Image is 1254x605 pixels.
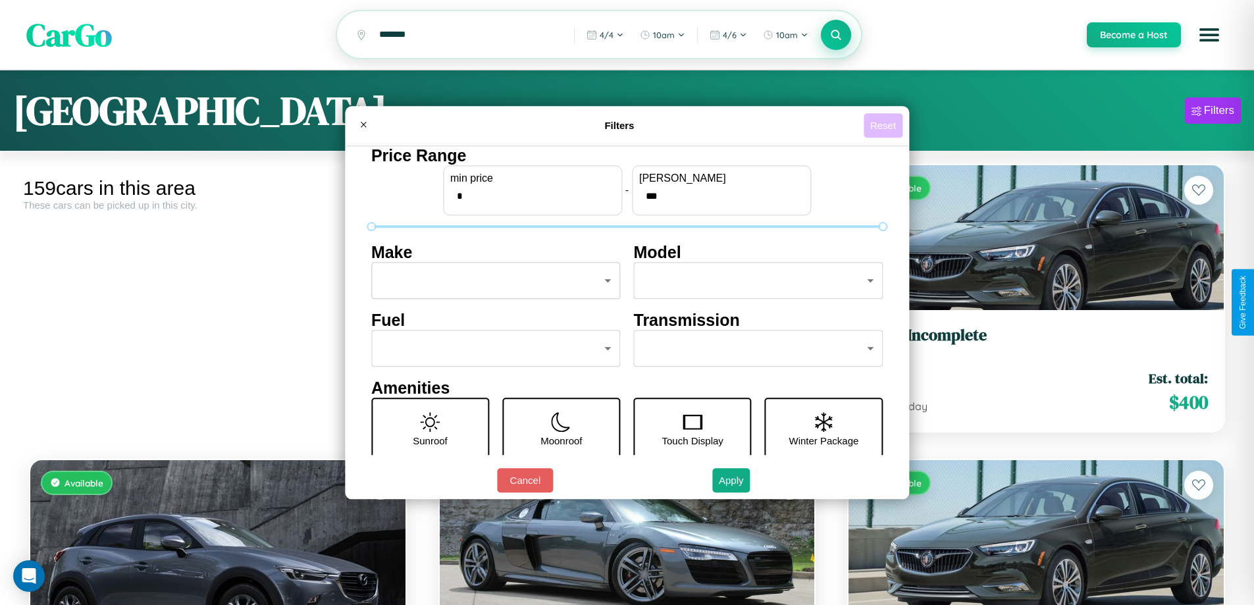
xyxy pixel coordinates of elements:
span: / day [900,400,927,413]
span: Available [65,477,103,488]
div: Open Intercom Messenger [13,560,45,592]
span: CarGo [26,13,112,57]
p: Moonroof [540,432,582,450]
label: [PERSON_NAME] [639,172,804,184]
span: 10am [653,30,675,40]
h4: Filters [375,120,864,131]
span: 10am [776,30,798,40]
span: $ 400 [1169,389,1208,415]
button: Open menu [1191,16,1228,53]
p: Touch Display [662,432,723,450]
div: Give Feedback [1238,276,1247,329]
div: Filters [1204,104,1234,117]
p: Winter Package [789,432,859,450]
button: 10am [633,24,692,45]
p: - [625,181,629,199]
div: 159 cars in this area [23,177,413,199]
button: Apply [712,468,750,492]
h4: Transmission [634,311,883,330]
span: 4 / 6 [723,30,737,40]
h4: Amenities [371,379,883,398]
button: Cancel [497,468,553,492]
div: These cars can be picked up in this city. [23,199,413,211]
span: Est. total: [1149,369,1208,388]
button: 4/4 [580,24,631,45]
button: Filters [1185,97,1241,124]
h4: Price Range [371,146,883,165]
button: Become a Host [1087,22,1181,47]
p: Sunroof [413,432,448,450]
a: Buick Incomplete2019 [864,326,1208,358]
span: 4 / 4 [600,30,614,40]
h4: Fuel [371,311,621,330]
button: 10am [756,24,815,45]
h1: [GEOGRAPHIC_DATA] [13,84,387,138]
label: min price [450,172,615,184]
button: 4/6 [703,24,754,45]
button: Reset [864,113,902,138]
h4: Make [371,243,621,262]
h4: Model [634,243,883,262]
h3: Buick Incomplete [864,326,1208,345]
